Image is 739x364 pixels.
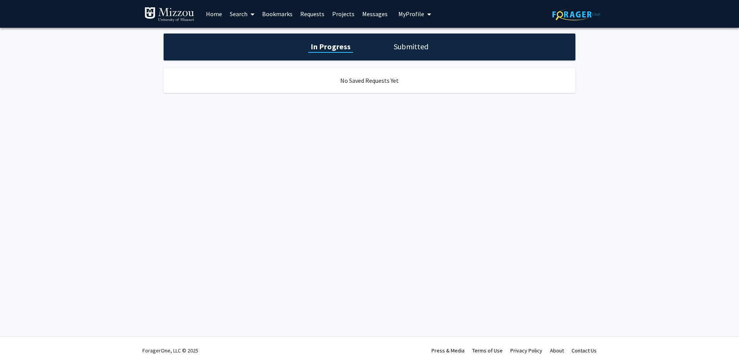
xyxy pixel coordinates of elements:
[391,41,431,52] h1: Submitted
[398,10,424,18] span: My Profile
[296,0,328,27] a: Requests
[431,347,465,354] a: Press & Media
[202,0,226,27] a: Home
[510,347,542,354] a: Privacy Policy
[144,7,194,22] img: University of Missouri Logo
[472,347,503,354] a: Terms of Use
[226,0,258,27] a: Search
[550,347,564,354] a: About
[552,8,600,20] img: ForagerOne Logo
[328,0,358,27] a: Projects
[572,347,597,354] a: Contact Us
[308,41,353,52] h1: In Progress
[6,329,33,358] iframe: Chat
[258,0,296,27] a: Bookmarks
[164,68,575,93] div: No Saved Requests Yet
[142,337,198,364] div: ForagerOne, LLC © 2025
[358,0,391,27] a: Messages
